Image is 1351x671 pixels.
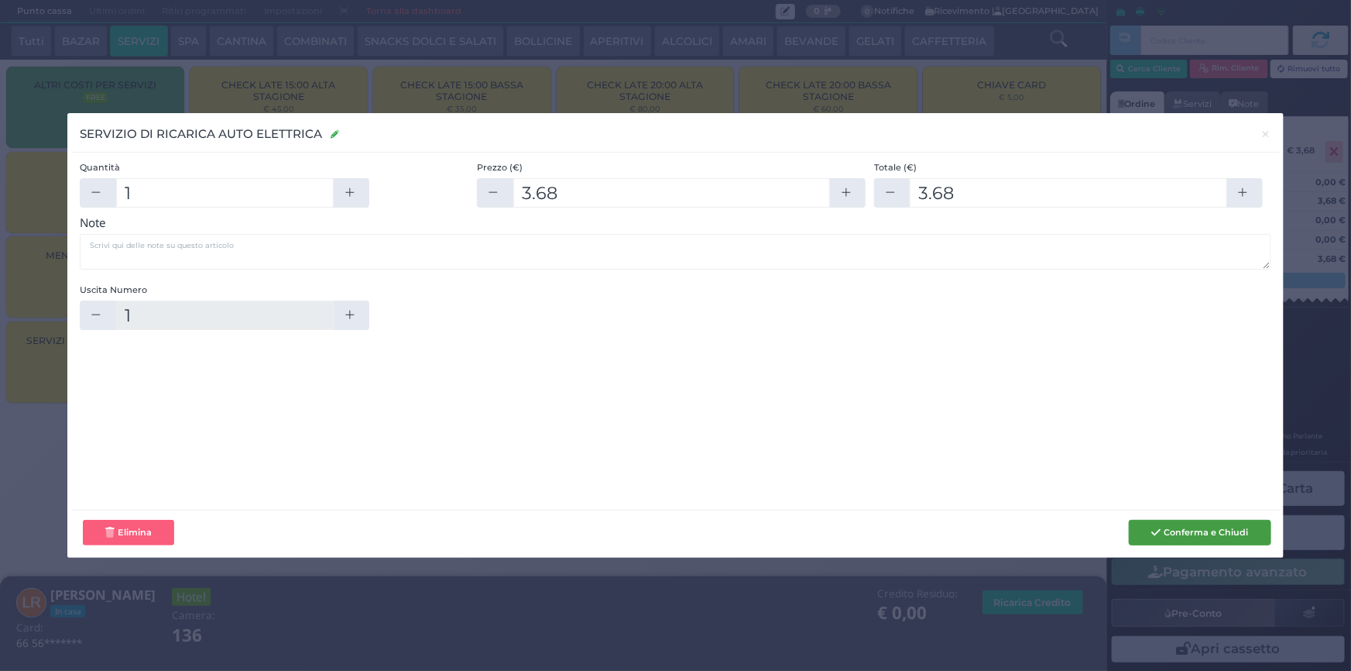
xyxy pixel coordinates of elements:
[80,161,369,174] label: Quantità
[477,161,866,174] label: Prezzo (€)
[83,520,174,546] button: Elimina
[80,216,1270,229] h3: Note
[1129,520,1270,546] button: Conferma e Chiudi
[1261,126,1271,143] span: ×
[874,161,1263,174] label: Totale (€)
[80,126,322,143] h3: SERVIZIO DI RICARICA AUTO ELETTRICA
[1252,117,1279,152] button: Chiudi
[80,284,369,297] label: Uscita Numero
